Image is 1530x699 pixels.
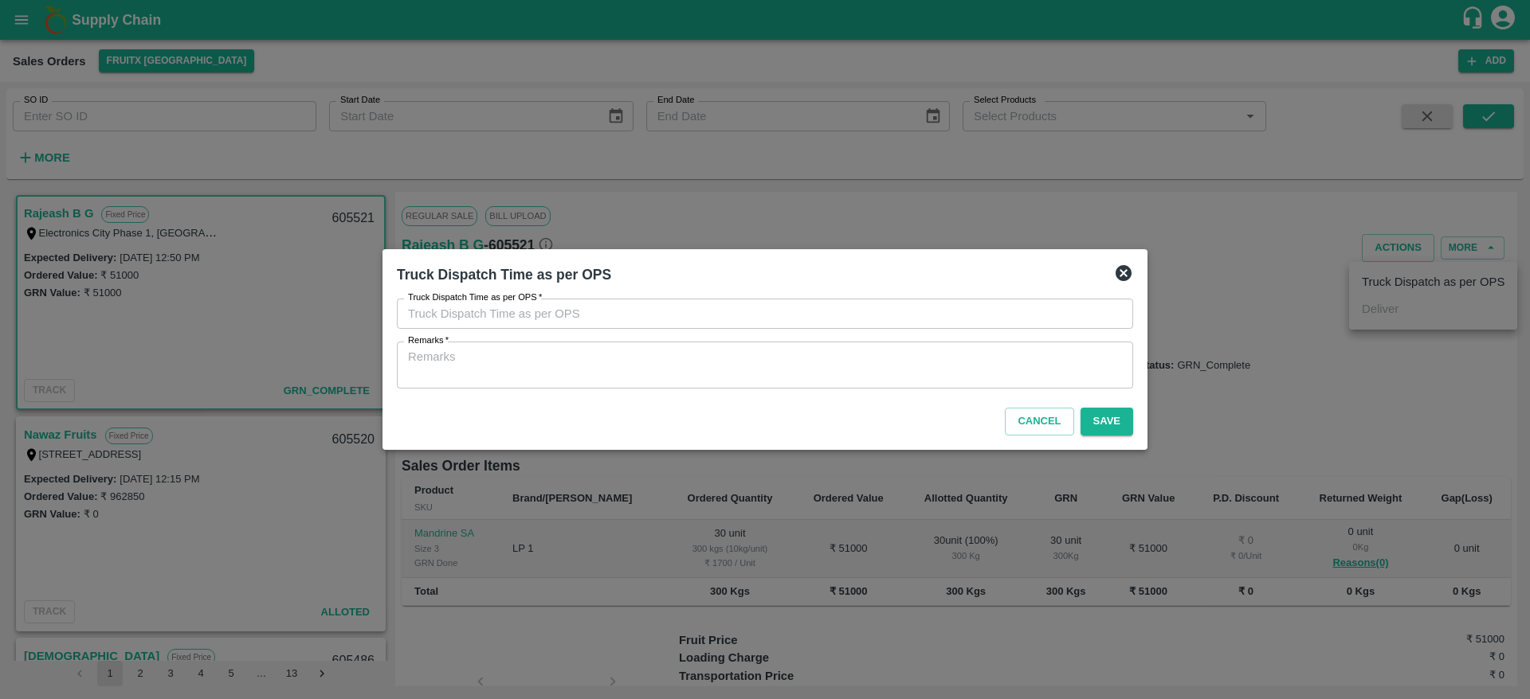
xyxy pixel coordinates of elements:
label: Remarks [408,334,449,347]
button: Save [1081,408,1133,435]
label: Truck Dispatch Time as per OPS [408,291,542,304]
b: Truck Dispatch Time as per OPS [397,267,611,283]
input: Choose date [397,299,1122,329]
button: Cancel [1005,408,1073,435]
